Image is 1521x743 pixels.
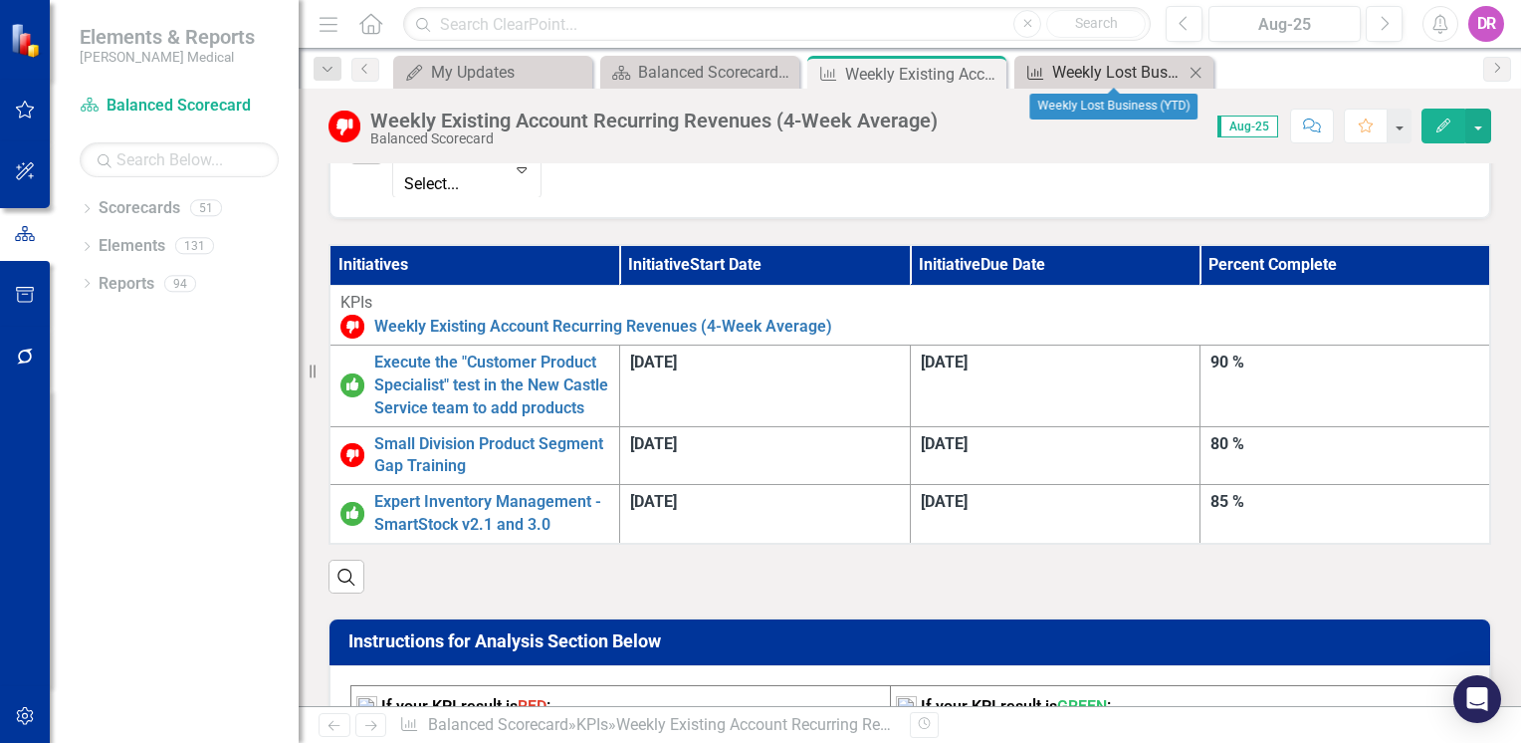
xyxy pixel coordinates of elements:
[921,696,1111,715] strong: If your KPI result is :
[1453,675,1501,723] div: Open Intercom Messenger
[910,485,1200,544] td: Double-Click to Edit
[80,49,255,65] small: [PERSON_NAME] Medical
[80,25,255,49] span: Elements & Reports
[1200,346,1491,427] td: Double-Click to Edit
[518,696,546,715] span: RED
[1217,116,1278,137] span: Aug-25
[329,426,620,485] td: Double-Click to Edit Right Click for Context Menu
[1215,13,1354,37] div: Aug-25
[329,346,620,427] td: Double-Click to Edit Right Click for Context Menu
[896,696,917,717] img: mceclip1%20v16.png
[404,173,478,196] div: Select...
[845,62,1001,87] div: Weekly Existing Account Recurring Revenues (4-Week Average)
[374,352,609,420] a: Execute the "Customer Product Specialist" test in the New Castle Service team to add products
[356,696,377,717] img: mceclip2%20v12.png
[190,200,222,217] div: 51
[576,715,608,734] a: KPIs
[340,443,364,467] img: Below Target
[398,60,587,85] a: My Updates
[329,485,620,544] td: Double-Click to Edit Right Click for Context Menu
[620,426,911,485] td: Double-Click to Edit
[80,142,279,177] input: Search Below...
[370,131,938,146] div: Balanced Scorecard
[374,433,609,479] a: Small Division Product Segment Gap Training
[1208,6,1361,42] button: Aug-25
[374,316,1479,339] a: Weekly Existing Account Recurring Revenues (4-Week Average)
[428,715,568,734] a: Balanced Scorecard
[1057,696,1107,715] span: GREEN
[1200,426,1491,485] td: Double-Click to Edit
[620,485,911,544] td: Double-Click to Edit
[340,502,364,526] img: On or Above Target
[1029,94,1197,120] div: Weekly Lost Business (YTD)
[638,60,794,85] div: Balanced Scorecard Welcome Page
[99,197,180,220] a: Scorecards
[630,434,677,453] span: [DATE]
[1210,352,1479,374] div: 90 %
[1468,6,1504,42] button: DR
[620,346,911,427] td: Double-Click to Edit
[921,492,968,511] span: [DATE]
[630,492,677,511] span: [DATE]
[605,60,794,85] a: Balanced Scorecard Welcome Page
[1210,433,1479,456] div: 80 %
[616,715,1056,734] div: Weekly Existing Account Recurring Revenues (4-Week Average)
[329,286,1490,346] td: Double-Click to Edit Right Click for Context Menu
[910,346,1200,427] td: Double-Click to Edit
[328,111,360,142] img: Below Target
[340,292,1479,315] div: KPIs
[1075,15,1118,31] span: Search
[348,631,1478,651] h3: Instructions for Analysis Section Below
[80,95,279,118] a: Balanced Scorecard
[99,273,154,296] a: Reports
[431,60,587,85] div: My Updates
[374,491,609,537] a: Expert Inventory Management - SmartStock v2.1 and 3.0
[921,353,968,371] span: [DATE]
[1052,60,1184,85] div: Weekly Lost Business (YTD)
[1200,485,1491,544] td: Double-Click to Edit
[381,696,550,715] strong: If your KPI result is :
[340,315,364,339] img: Below Target
[164,275,196,292] div: 94
[370,110,938,131] div: Weekly Existing Account Recurring Revenues (4-Week Average)
[340,373,364,397] img: On or Above Target
[10,22,45,57] img: ClearPoint Strategy
[921,434,968,453] span: [DATE]
[1019,60,1184,85] a: Weekly Lost Business (YTD)
[175,238,214,255] div: 131
[910,426,1200,485] td: Double-Click to Edit
[630,353,677,371] span: [DATE]
[99,235,165,258] a: Elements
[1046,10,1146,38] button: Search
[1210,491,1479,514] div: 85 %
[399,714,895,737] div: » »
[403,7,1151,42] input: Search ClearPoint...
